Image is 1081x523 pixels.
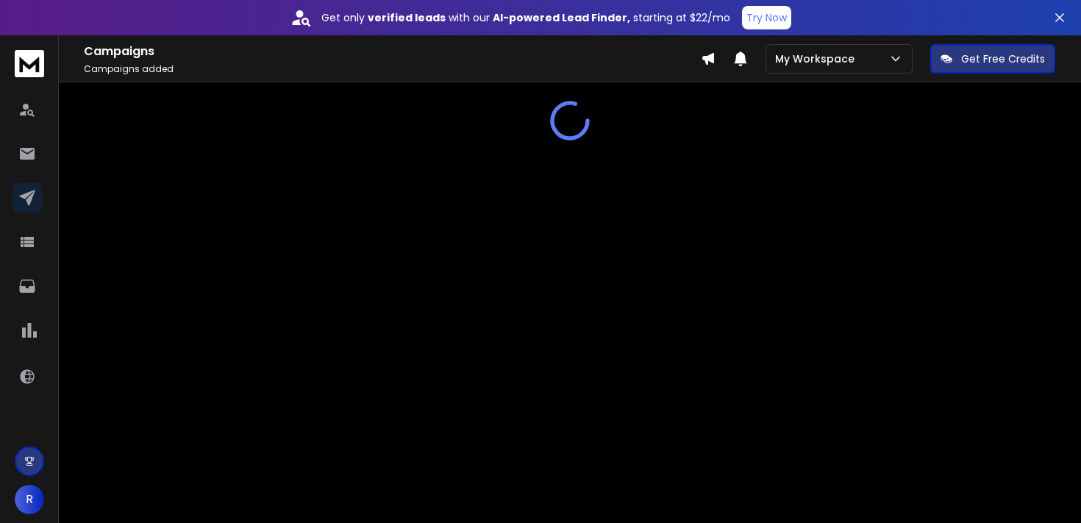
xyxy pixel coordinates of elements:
p: Campaigns added [84,63,701,75]
button: Try Now [742,6,791,29]
button: R [15,485,44,514]
p: Get Free Credits [961,51,1045,66]
p: My Workspace [775,51,860,66]
strong: verified leads [368,10,446,25]
strong: AI-powered Lead Finder, [493,10,630,25]
h1: Campaigns [84,43,701,60]
p: Try Now [746,10,787,25]
p: Get only with our starting at $22/mo [321,10,730,25]
button: Get Free Credits [930,44,1055,74]
img: logo [15,50,44,77]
